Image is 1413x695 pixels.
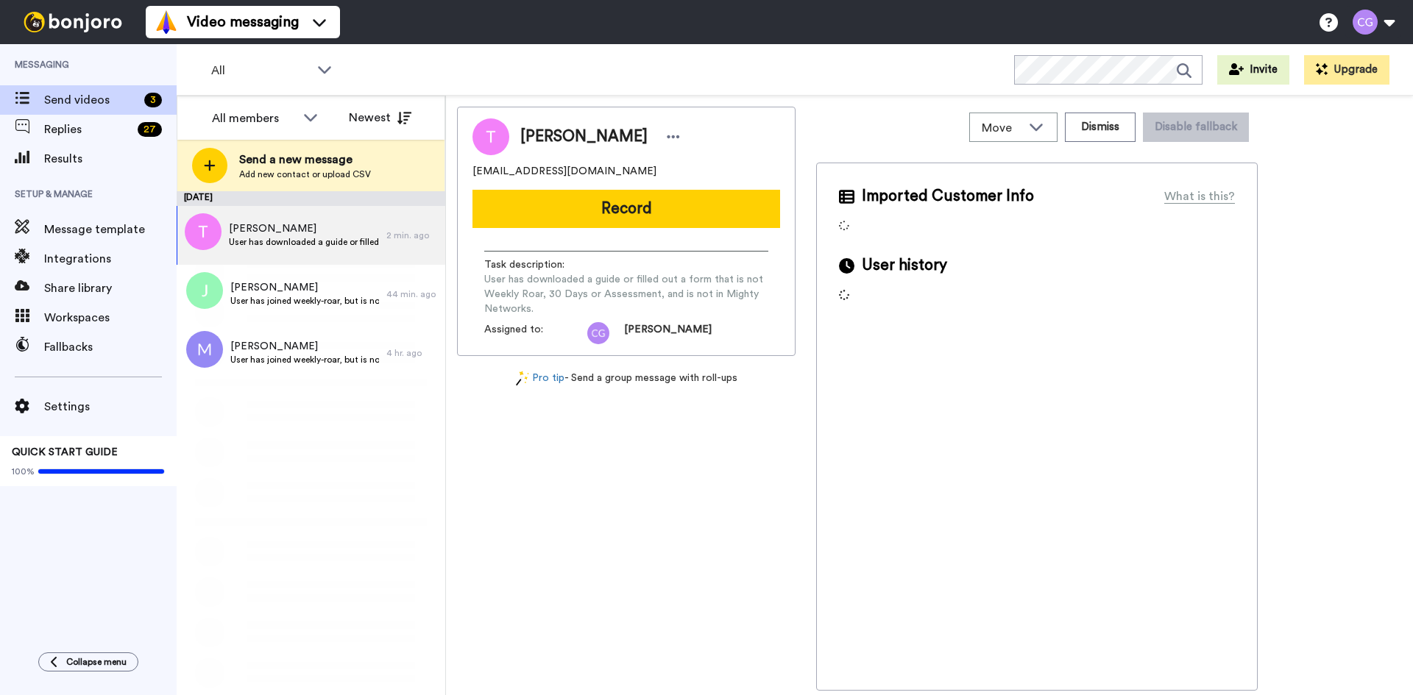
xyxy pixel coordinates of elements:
[229,221,379,236] span: [PERSON_NAME]
[516,371,564,386] a: Pro tip
[239,151,371,168] span: Send a new message
[230,295,379,307] span: User has joined weekly-roar, but is not in Mighty Networks.
[186,272,223,309] img: j.png
[386,229,438,241] div: 2 min. ago
[187,12,299,32] span: Video messaging
[484,322,587,344] span: Assigned to:
[624,322,712,344] span: [PERSON_NAME]
[472,164,656,179] span: [EMAIL_ADDRESS][DOMAIN_NAME]
[862,254,947,277] span: User history
[457,371,796,386] div: - Send a group message with roll-ups
[44,121,132,138] span: Replies
[144,93,162,107] div: 3
[338,103,422,132] button: Newest
[212,110,296,127] div: All members
[44,309,177,327] span: Workspaces
[177,191,445,206] div: [DATE]
[982,119,1021,137] span: Move
[230,339,379,354] span: [PERSON_NAME]
[239,168,371,180] span: Add new contact or upload CSV
[44,221,177,238] span: Message template
[66,656,127,668] span: Collapse menu
[44,338,177,356] span: Fallbacks
[44,279,177,297] span: Share library
[186,331,223,368] img: m.png
[516,371,529,386] img: magic-wand.svg
[12,447,118,457] span: QUICK START GUIDE
[1164,188,1235,205] div: What is this?
[185,213,222,250] img: t.png
[1217,55,1289,85] button: Invite
[386,288,438,300] div: 44 min. ago
[484,272,768,316] span: User has downloaded a guide or filled out a form that is not Weekly Roar, 30 Days or Assessment, ...
[44,91,138,109] span: Send videos
[862,185,1034,207] span: Imported Customer Info
[230,280,379,295] span: [PERSON_NAME]
[587,322,609,344] img: cg.png
[1143,113,1249,142] button: Disable fallback
[211,62,310,79] span: All
[520,126,648,148] span: [PERSON_NAME]
[1304,55,1389,85] button: Upgrade
[18,12,128,32] img: bj-logo-header-white.svg
[1065,113,1136,142] button: Dismiss
[155,10,178,34] img: vm-color.svg
[386,347,438,359] div: 4 hr. ago
[44,250,177,268] span: Integrations
[229,236,379,248] span: User has downloaded a guide or filled out a form that is not Weekly Roar, 30 Days or Assessment, ...
[44,398,177,416] span: Settings
[230,354,379,366] span: User has joined weekly-roar, but is not in Mighty Networks.
[138,122,162,137] div: 27
[44,150,177,168] span: Results
[472,190,780,228] button: Record
[12,466,35,477] span: 100%
[484,257,587,272] span: Task description :
[38,652,138,671] button: Collapse menu
[472,118,509,155] img: Image of Todd Cummings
